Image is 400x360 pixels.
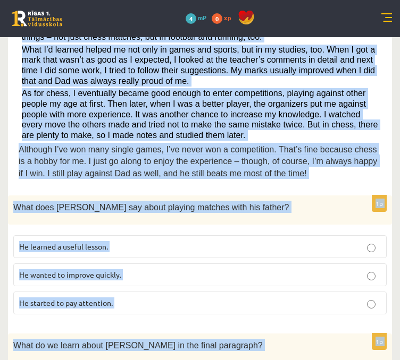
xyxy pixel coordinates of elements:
span: He wanted to improve quickly. [19,270,121,279]
span: What I’d learned helped me not only in games and sports, but in my studies, too. When I got a mar... [22,45,375,85]
span: He started to pay attention. [19,298,113,307]
span: 0 [212,13,222,24]
span: 4 [186,13,196,24]
p: 1p [372,195,387,212]
span: mP [198,13,206,22]
span: What do we learn about [PERSON_NAME] in the final paragraph? [13,341,263,350]
p: 1p [372,333,387,350]
span: As for chess, I eventually became good enough to enter competitions, playing against other people... [22,89,378,140]
input: He wanted to improve quickly. [367,272,376,280]
span: Although I’ve won many single games, I’ve never won a competition. That’s fine because chess is a... [19,145,377,178]
input: He started to pay attention. [367,300,376,308]
a: 0 xp [212,13,236,22]
span: What does [PERSON_NAME] say about playing matches with his father? [13,203,289,212]
span: He learned a useful lesson. [19,242,108,251]
span: xp [224,13,231,22]
a: Rīgas 1. Tālmācības vidusskola [12,11,62,27]
input: He learned a useful lesson. [367,244,376,252]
